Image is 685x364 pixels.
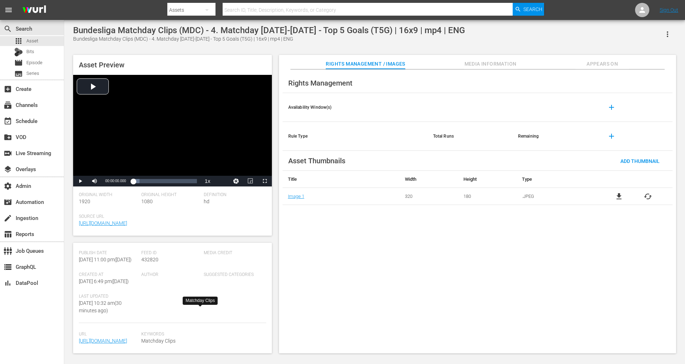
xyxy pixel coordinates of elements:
button: Play [73,176,87,186]
td: 320 [400,188,458,205]
td: 180 [458,188,517,205]
div: Bits [14,48,23,56]
span: Rights Management / Images [326,60,405,68]
span: add [607,103,616,112]
span: Episode [26,59,42,66]
span: Asset [26,37,38,45]
span: Original Height [141,192,200,198]
span: Rights Management [288,79,352,87]
span: hd [204,199,209,204]
button: Picture-in-Picture [243,176,258,186]
span: DataPool [4,279,12,287]
div: Bundesliga Matchday Clips (MDC) - 4. Matchday [DATE]-[DATE] - Top 5 Goals (T5G) | 16x9 | mp4 | ENG [73,35,465,43]
span: menu [4,6,13,14]
span: Feed ID [141,250,200,256]
button: Fullscreen [258,176,272,186]
span: 1920 [79,199,90,204]
th: Type [517,171,595,188]
button: Add Thumbnail [615,154,665,167]
span: VOD [4,133,12,142]
div: Matchday Clips [186,298,215,304]
span: Search [523,3,542,16]
span: Overlays [4,165,12,174]
span: [DATE] 11:00 pm ( [DATE] ) [79,257,132,262]
th: Availability Window(s) [283,93,427,122]
button: Search [513,3,544,16]
span: Appears On [575,60,629,68]
span: Job Queues [4,247,12,255]
span: Media Information [464,60,517,68]
a: Image 1 [288,194,304,199]
span: add [607,132,616,140]
a: file_download [615,192,623,201]
button: cached [644,192,652,201]
span: Schedule [4,117,12,125]
span: Bits [26,48,34,55]
span: 1080 [141,199,153,204]
th: Remaining [512,122,597,151]
th: Height [458,171,517,188]
span: [DATE] 6:49 pm ( [DATE] ) [79,278,129,284]
th: Rule Type [283,122,427,151]
th: Total Runs [427,122,512,151]
span: Reports [4,230,12,239]
span: Live Streaming [4,149,12,158]
span: Automation [4,198,12,206]
a: [URL][DOMAIN_NAME] [79,220,127,226]
span: Publish Date [79,250,138,256]
span: 00:00:00.000 [105,179,126,183]
span: Channels [4,101,12,109]
span: Search [4,25,12,33]
span: Episode [14,58,23,67]
button: Mute [87,176,102,186]
span: Last Updated [79,294,138,299]
span: Asset Thumbnails [288,157,345,165]
button: add [603,99,620,116]
span: Created At [79,272,138,278]
img: ans4CAIJ8jUAAAAAAAAAAAAAAAAAAAAAAAAgQb4GAAAAAAAAAAAAAAAAAAAAAAAAJMjXAAAAAAAAAAAAAAAAAAAAAAAAgAT5G... [17,2,51,19]
span: Author [141,272,200,278]
span: [DATE] 10:32 am ( 30 minutes ago ) [79,300,122,313]
span: Source Url [79,214,263,220]
span: 432820 [141,257,158,262]
span: Add Thumbnail [615,158,665,164]
button: Jump To Time [229,176,243,186]
span: Series [14,70,23,78]
td: .JPEG [517,188,595,205]
div: Progress Bar [133,179,197,183]
span: Url [79,332,138,337]
span: GraphQL [4,263,12,271]
div: Video Player [73,75,272,186]
span: Asset Preview [79,61,125,69]
span: Media Credit [204,250,263,256]
a: [URL][DOMAIN_NAME] [79,338,127,344]
th: Width [400,171,458,188]
span: Admin [4,182,12,190]
span: Original Width [79,192,138,198]
span: Suggested Categories [204,272,263,278]
span: Asset [14,37,23,45]
a: Sign Out [660,7,678,13]
span: Create [4,85,12,93]
span: Series [26,70,39,77]
th: Title [283,171,400,188]
button: Playback Rate [201,176,215,186]
span: Definition [204,192,263,198]
span: Matchday Clips [141,337,263,345]
div: Bundesliga Matchday Clips (MDC) - 4. Matchday [DATE]-[DATE] - Top 5 Goals (T5G) | 16x9 | mp4 | ENG [73,25,465,35]
button: add [603,128,620,145]
span: Keywords [141,332,263,337]
span: Ingestion [4,214,12,222]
